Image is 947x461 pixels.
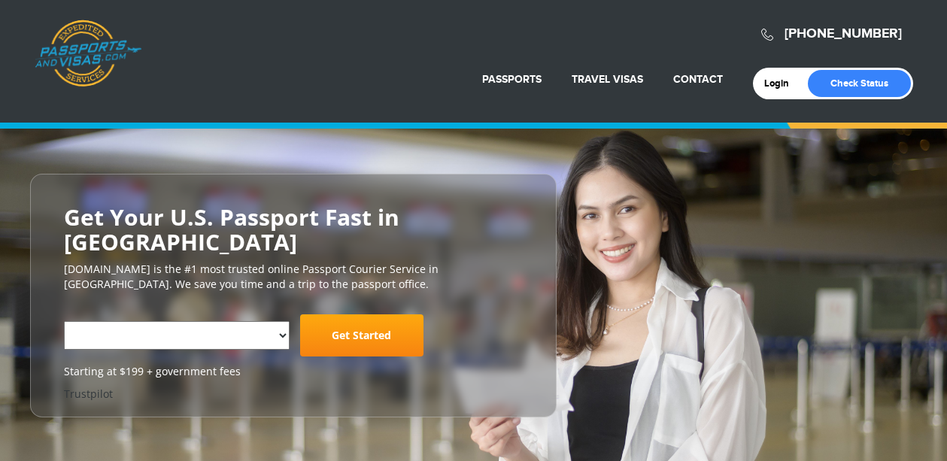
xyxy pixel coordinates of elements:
a: Travel Visas [572,73,643,86]
span: Starting at $199 + government fees [64,364,523,379]
a: Contact [673,73,723,86]
a: Login [764,77,800,89]
a: Passports [482,73,542,86]
p: [DOMAIN_NAME] is the #1 most trusted online Passport Courier Service in [GEOGRAPHIC_DATA]. We sav... [64,262,523,292]
a: Get Started [300,314,423,356]
a: [PHONE_NUMBER] [785,26,902,42]
h2: Get Your U.S. Passport Fast in [GEOGRAPHIC_DATA] [64,205,523,254]
a: Check Status [808,70,911,97]
a: Passports & [DOMAIN_NAME] [35,20,141,87]
a: Trustpilot [64,387,113,401]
